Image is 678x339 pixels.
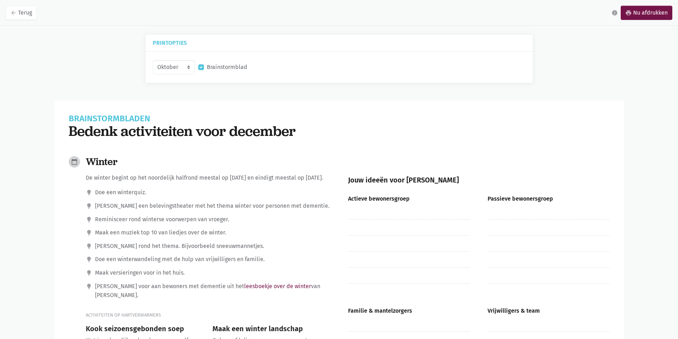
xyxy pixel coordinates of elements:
i: lightbulb [86,255,92,263]
h5: Printopties [153,40,526,46]
i: lightbulb [86,201,92,209]
p: Reminisceer rond winterse voorwerpen van vroeger. [95,215,229,224]
p: [PERSON_NAME] rond het thema. Bijvoorbeeld sneeuwmannetjes. [95,242,264,251]
i: lightbulb [86,242,92,249]
i: lightbulb [86,282,92,290]
h1: Brainstormbladen [69,115,610,123]
p: [PERSON_NAME] voor aan bewoners met dementie uit het van [PERSON_NAME]. [95,282,330,300]
h6: Actieve bewonersgroep [348,196,470,211]
p: [PERSON_NAME] een belevingstheater met het thema winter voor personen met dementie. [95,201,330,211]
p: Maak versieringen voor in het huis. [95,268,185,277]
i: calendar_today [71,159,78,165]
p: Maak een muziek top 10 van liedjes over de winter. [95,228,226,237]
i: info [611,10,618,16]
p: De winter begint op het noordelijk halfrond meestal op [DATE] en eindigt meestal op [DATE]. [86,173,330,182]
div: Winter [86,156,325,168]
i: arrow_back [10,10,17,16]
div: Kook seizoensgebonden soep [86,325,204,333]
i: lightbulb [86,228,92,236]
h6: Passieve bewonersgroep [488,196,610,211]
div: Activiteiten op hartverwarmers [86,312,330,319]
i: lightbulb [86,215,92,223]
p: Doe een winterquiz. [95,188,146,197]
i: lightbulb [86,188,92,196]
div: Maak een winter landschap [212,325,330,333]
p: Doe een winterwandeling met de hulp van vrijwilligers en familie. [95,255,265,264]
i: lightbulb [86,268,92,276]
a: printNu afdrukken [621,6,672,20]
h6: Familie & mantelzorgers [348,308,470,323]
h6: Vrijwilligers & team [488,308,610,323]
a: leesboekje over de winter [244,283,311,290]
label: Brainstormblad [207,63,247,72]
h5: Jouw ideeën voor [PERSON_NAME] [348,159,610,184]
a: arrow_backTerug [6,6,37,20]
i: print [625,10,632,16]
h1: Bedenk activiteiten voor december [69,123,610,139]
